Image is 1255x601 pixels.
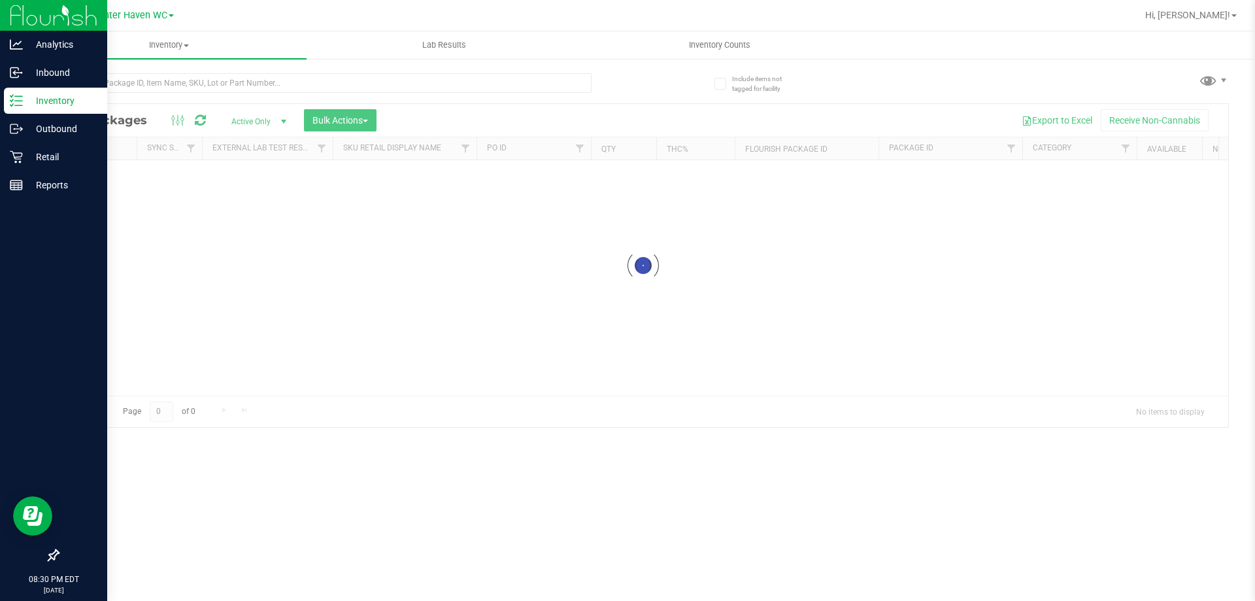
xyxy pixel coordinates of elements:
p: Analytics [23,37,101,52]
a: Lab Results [307,31,582,59]
p: Reports [23,177,101,193]
span: Inventory Counts [671,39,768,51]
inline-svg: Retail [10,150,23,163]
p: Inbound [23,65,101,80]
span: Hi, [PERSON_NAME]! [1145,10,1230,20]
span: Include items not tagged for facility [732,74,797,94]
inline-svg: Inbound [10,66,23,79]
inline-svg: Reports [10,179,23,192]
p: [DATE] [6,585,101,595]
p: Outbound [23,121,101,137]
span: Winter Haven WC [93,10,167,21]
inline-svg: Analytics [10,38,23,51]
a: Inventory [31,31,307,59]
a: Inventory Counts [582,31,857,59]
p: Inventory [23,93,101,109]
inline-svg: Inventory [10,94,23,107]
input: Search Package ID, Item Name, SKU, Lot or Part Number... [58,73,592,93]
p: Retail [23,149,101,165]
iframe: Resource center [13,496,52,536]
span: Lab Results [405,39,484,51]
p: 08:30 PM EDT [6,574,101,585]
span: Inventory [31,39,307,51]
inline-svg: Outbound [10,122,23,135]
